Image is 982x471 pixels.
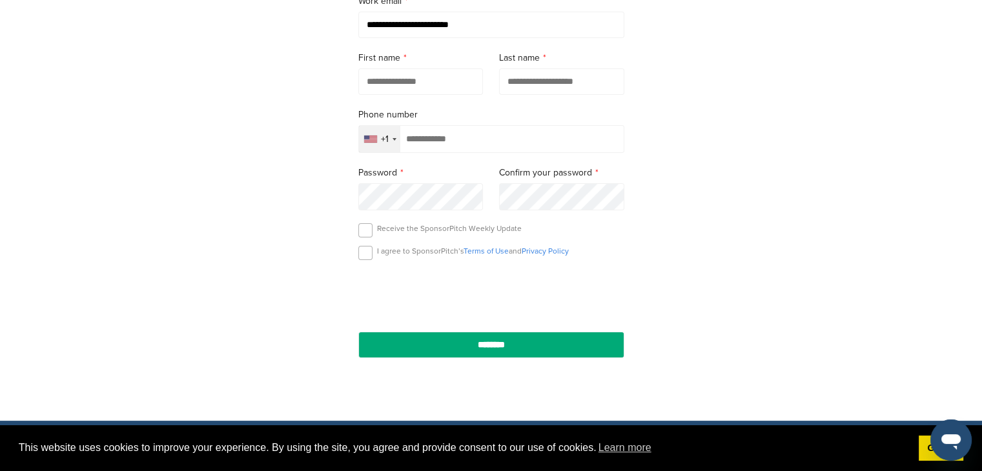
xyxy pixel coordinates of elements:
label: Confirm your password [499,166,624,180]
a: Privacy Policy [522,246,569,256]
div: Selected country [359,126,400,152]
iframe: reCAPTCHA [418,275,565,313]
iframe: Button to launch messaging window [930,419,972,461]
label: Phone number [358,108,624,122]
a: dismiss cookie message [919,436,963,461]
a: Terms of Use [464,246,509,256]
p: Receive the SponsorPitch Weekly Update [377,223,522,234]
p: I agree to SponsorPitch’s and [377,246,569,256]
div: +1 [381,135,389,144]
a: learn more about cookies [597,438,653,457]
label: Last name [499,51,624,65]
span: This website uses cookies to improve your experience. By using the site, you agree and provide co... [19,438,908,457]
label: First name [358,51,484,65]
label: Password [358,166,484,180]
